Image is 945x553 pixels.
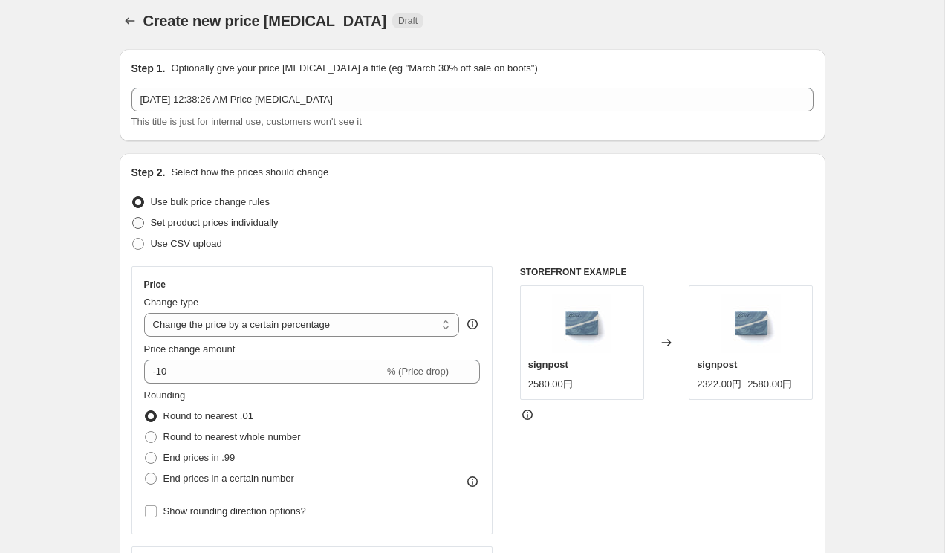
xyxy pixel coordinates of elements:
[131,165,166,180] h2: Step 2.
[747,377,792,392] strike: 2580.00円
[528,359,568,370] span: signpost
[163,410,253,421] span: Round to nearest .01
[171,165,328,180] p: Select how the prices should change
[144,279,166,291] h3: Price
[721,294,781,353] img: thumb-signpost-01_80x.jpg
[520,266,814,278] h6: STOREFRONT EXAMPLE
[144,343,236,355] span: Price change amount
[144,389,186,401] span: Rounding
[163,452,236,463] span: End prices in .99
[163,473,294,484] span: End prices in a certain number
[151,238,222,249] span: Use CSV upload
[387,366,449,377] span: % (Price drop)
[163,505,306,517] span: Show rounding direction options?
[144,297,199,308] span: Change type
[528,377,573,392] div: 2580.00円
[171,61,537,76] p: Optionally give your price [MEDICAL_DATA] a title (eg "March 30% off sale on boots")
[131,116,362,127] span: This title is just for internal use, customers won't see it
[697,377,741,392] div: 2322.00円
[151,217,279,228] span: Set product prices individually
[131,61,166,76] h2: Step 1.
[131,88,814,111] input: 30% off holiday sale
[163,431,301,442] span: Round to nearest whole number
[552,294,611,353] img: thumb-signpost-01_80x.jpg
[144,360,384,384] input: -15
[398,15,418,27] span: Draft
[697,359,737,370] span: signpost
[120,10,140,31] button: Price change jobs
[465,317,480,332] div: help
[151,196,270,207] span: Use bulk price change rules
[143,13,387,29] span: Create new price [MEDICAL_DATA]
